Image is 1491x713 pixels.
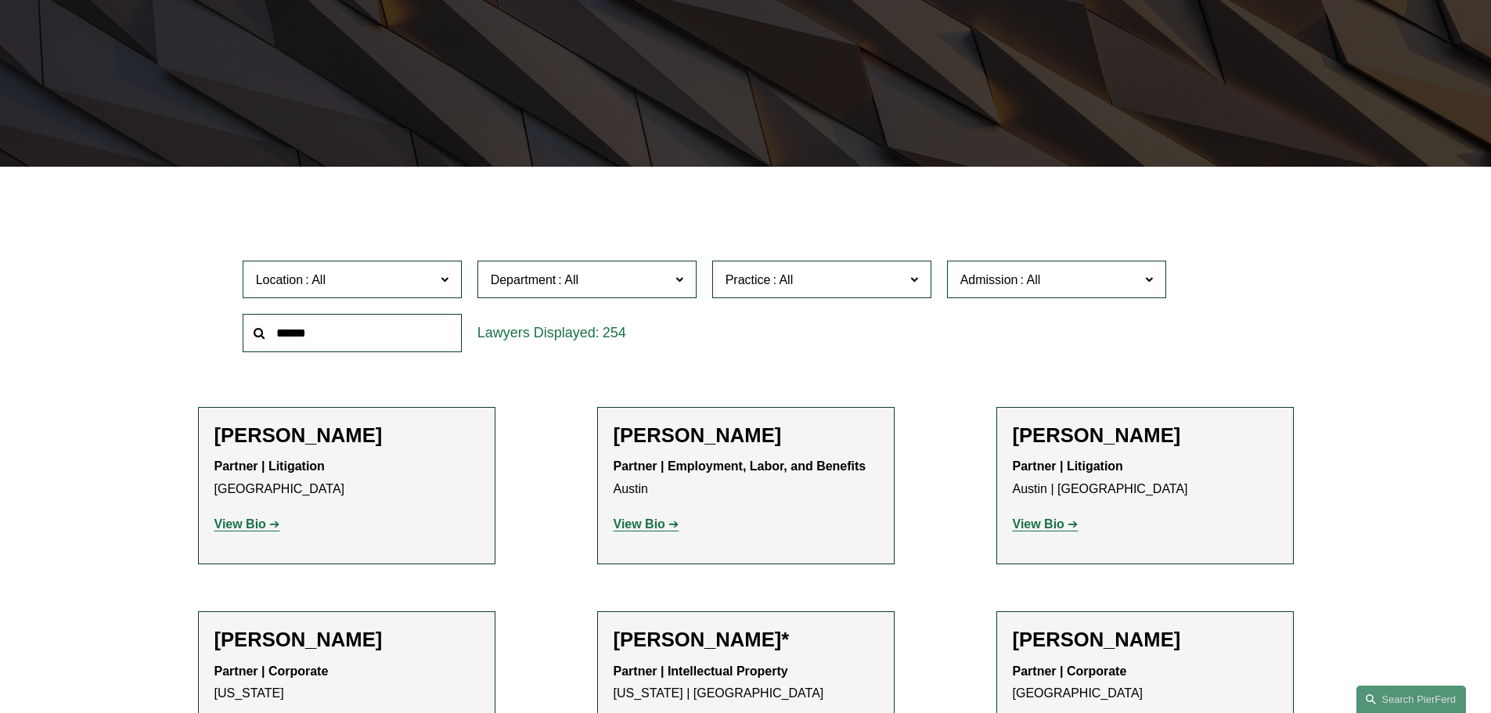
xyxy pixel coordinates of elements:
span: Admission [960,273,1018,286]
span: Practice [726,273,771,286]
p: Austin [614,456,878,501]
strong: Partner | Corporate [214,664,329,678]
strong: Partner | Litigation [214,459,325,473]
a: View Bio [614,517,679,531]
strong: Partner | Employment, Labor, and Benefits [614,459,866,473]
h2: [PERSON_NAME] [214,628,479,652]
p: [GEOGRAPHIC_DATA] [1013,661,1277,706]
h2: [PERSON_NAME]* [614,628,878,652]
strong: View Bio [1013,517,1064,531]
h2: [PERSON_NAME] [614,423,878,448]
a: Search this site [1356,686,1466,713]
strong: View Bio [214,517,266,531]
p: [US_STATE] [214,661,479,706]
span: 254 [603,325,626,340]
span: Location [256,273,304,286]
strong: Partner | Corporate [1013,664,1127,678]
a: View Bio [1013,517,1079,531]
p: Austin | [GEOGRAPHIC_DATA] [1013,456,1277,501]
span: Department [491,273,556,286]
h2: [PERSON_NAME] [1013,628,1277,652]
p: [US_STATE] | [GEOGRAPHIC_DATA] [614,661,878,706]
h2: [PERSON_NAME] [214,423,479,448]
strong: Partner | Intellectual Property [614,664,788,678]
p: [GEOGRAPHIC_DATA] [214,456,479,501]
strong: Partner | Litigation [1013,459,1123,473]
a: View Bio [214,517,280,531]
h2: [PERSON_NAME] [1013,423,1277,448]
strong: View Bio [614,517,665,531]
